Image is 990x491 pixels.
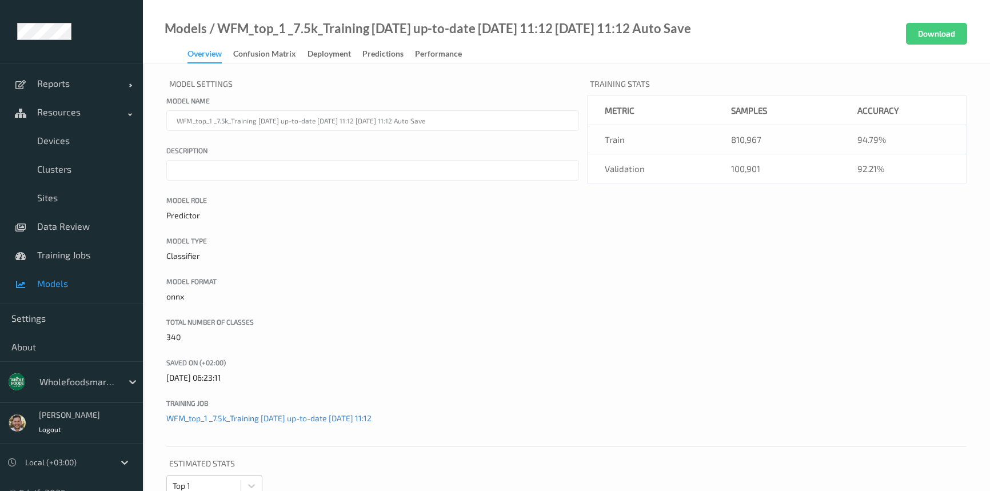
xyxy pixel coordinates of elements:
label: Training Job [166,398,579,408]
p: Estimated Stats [166,455,967,475]
a: Confusion matrix [233,46,308,62]
p: Predictor [166,210,579,221]
td: Validation [588,154,714,183]
p: onnx [166,291,579,302]
label: Total number of classes [166,317,579,327]
label: Model Type [166,235,579,246]
a: Deployment [308,46,362,62]
a: Predictions [362,46,415,62]
a: Performance [415,46,473,62]
td: Train [588,125,714,154]
div: / WFM_top_1 _7.5k_Training [DATE] up-to-date [DATE] 11:12 [DATE] 11:12 Auto Save [207,23,691,34]
p: 340 [166,332,579,343]
label: Saved On (+02:00) [166,357,579,368]
a: Overview [187,46,233,63]
p: [DATE] 06:23:11 [166,372,579,384]
label: Description [166,145,579,155]
p: Training Stats [587,75,967,95]
th: Accuracy [840,96,967,125]
button: Download [906,23,967,45]
div: Performance [415,48,462,62]
div: Predictions [362,48,404,62]
label: Model name [166,95,579,106]
label: Model Format [166,276,579,286]
a: WFM_top_1 _7.5k_Training [DATE] up-to-date [DATE] 11:12 [166,413,372,423]
td: 810,967 [714,125,840,154]
a: Models [165,23,207,34]
div: Deployment [308,48,351,62]
label: Model Role [166,195,579,205]
th: metric [588,96,714,125]
p: Classifier [166,250,579,262]
p: Model Settings [166,75,579,95]
div: Overview [187,48,222,63]
td: 100,901 [714,154,840,183]
td: 92.21% [840,154,967,183]
td: 94.79% [840,125,967,154]
th: Samples [714,96,840,125]
div: Confusion matrix [233,48,296,62]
